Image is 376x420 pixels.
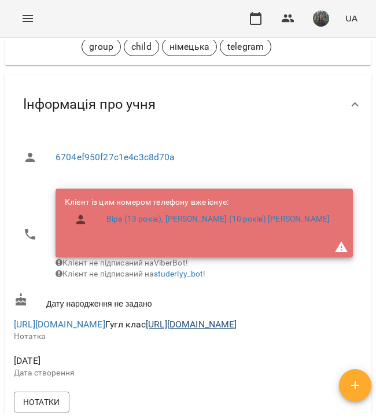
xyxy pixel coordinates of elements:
button: Нотатки [14,392,69,412]
span: Клієнт не підписаний на ! [56,269,206,278]
p: Дата створення [14,367,362,379]
a: studerlyy_bot [154,269,204,278]
p: group [89,40,113,54]
a: [URL][DOMAIN_NAME] [14,319,105,330]
ul: Клієнт із цим номером телефону вже існує: [65,197,339,235]
span: Гугл клас [14,319,237,330]
div: child [124,38,159,56]
span: Клієнт не підписаний на ViberBot! [56,258,188,267]
span: UA [345,12,357,24]
a: Віра (13 років), [PERSON_NAME] (10 років) [PERSON_NAME] [106,213,330,225]
p: Нотатка [14,331,362,342]
div: group [82,38,121,56]
img: fc30e8fe739587b31d91b7996cddffa1.jpg [313,10,329,27]
p: telegram [227,40,264,54]
p: child [131,40,152,54]
div: Дату народження не задано [12,290,364,312]
div: telegram [220,38,271,56]
div: Інформація про учня [5,75,371,134]
a: [URL][DOMAIN_NAME] [146,319,237,330]
span: [DATE] [14,354,362,368]
p: німецька [169,40,209,54]
span: Інформація про учня [23,95,156,113]
button: UA [341,8,362,29]
div: німецька [162,38,217,56]
a: 6704ef950f27c1e4c3c8d70a [56,152,175,163]
button: Menu [14,5,42,32]
span: Нотатки [23,395,60,409]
